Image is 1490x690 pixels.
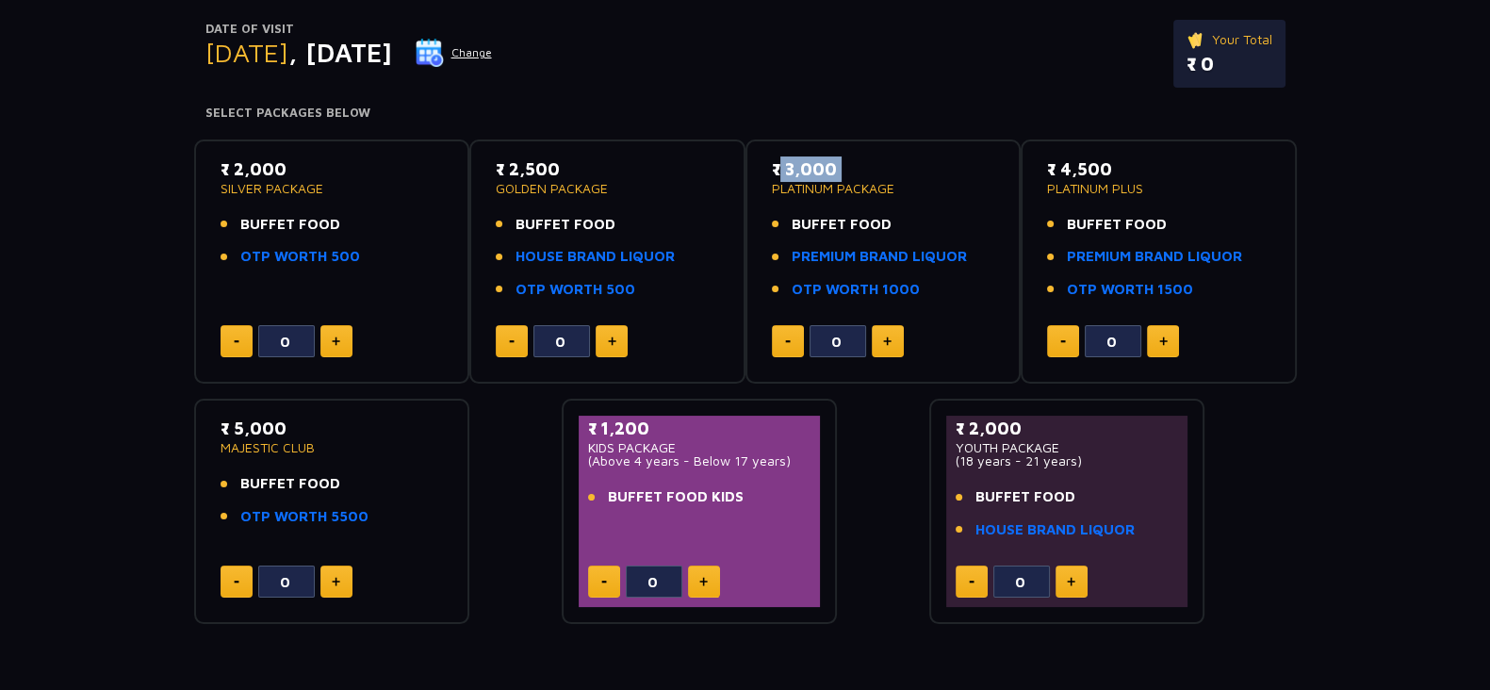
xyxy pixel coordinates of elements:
[221,441,444,454] p: MAJESTIC CLUB
[205,106,1285,121] h4: Select Packages Below
[240,214,340,236] span: BUFFET FOOD
[1047,182,1270,195] p: PLATINUM PLUS
[1187,29,1206,50] img: ticket
[516,279,635,301] a: OTP WORTH 500
[1187,29,1272,50] p: Your Total
[516,246,675,268] a: HOUSE BRAND LIQUOR
[1067,214,1167,236] span: BUFFET FOOD
[785,340,791,343] img: minus
[234,581,239,583] img: minus
[969,581,974,583] img: minus
[601,581,607,583] img: minus
[516,214,615,236] span: BUFFET FOOD
[588,416,811,441] p: ₹ 1,200
[1067,577,1075,586] img: plus
[588,454,811,468] p: (Above 4 years - Below 17 years)
[1159,337,1168,346] img: plus
[496,156,719,182] p: ₹ 2,500
[1047,156,1270,182] p: ₹ 4,500
[792,214,892,236] span: BUFFET FOOD
[221,416,444,441] p: ₹ 5,000
[772,156,995,182] p: ₹ 3,000
[699,577,708,586] img: plus
[415,38,493,68] button: Change
[588,441,811,454] p: KIDS PACKAGE
[956,454,1179,468] p: (18 years - 21 years)
[608,486,744,508] span: BUFFET FOOD KIDS
[288,37,392,68] span: , [DATE]
[205,20,493,39] p: Date of Visit
[240,506,368,528] a: OTP WORTH 5500
[240,246,360,268] a: OTP WORTH 500
[975,519,1135,541] a: HOUSE BRAND LIQUOR
[1187,50,1272,78] p: ₹ 0
[608,337,616,346] img: plus
[496,182,719,195] p: GOLDEN PACKAGE
[240,473,340,495] span: BUFFET FOOD
[1067,246,1242,268] a: PREMIUM BRAND LIQUOR
[234,340,239,343] img: minus
[883,337,892,346] img: plus
[205,37,288,68] span: [DATE]
[221,182,444,195] p: SILVER PACKAGE
[792,279,920,301] a: OTP WORTH 1000
[772,182,995,195] p: PLATINUM PACKAGE
[1060,340,1066,343] img: minus
[975,486,1075,508] span: BUFFET FOOD
[792,246,967,268] a: PREMIUM BRAND LIQUOR
[332,577,340,586] img: plus
[956,441,1179,454] p: YOUTH PACKAGE
[956,416,1179,441] p: ₹ 2,000
[221,156,444,182] p: ₹ 2,000
[332,337,340,346] img: plus
[1067,279,1193,301] a: OTP WORTH 1500
[509,340,515,343] img: minus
